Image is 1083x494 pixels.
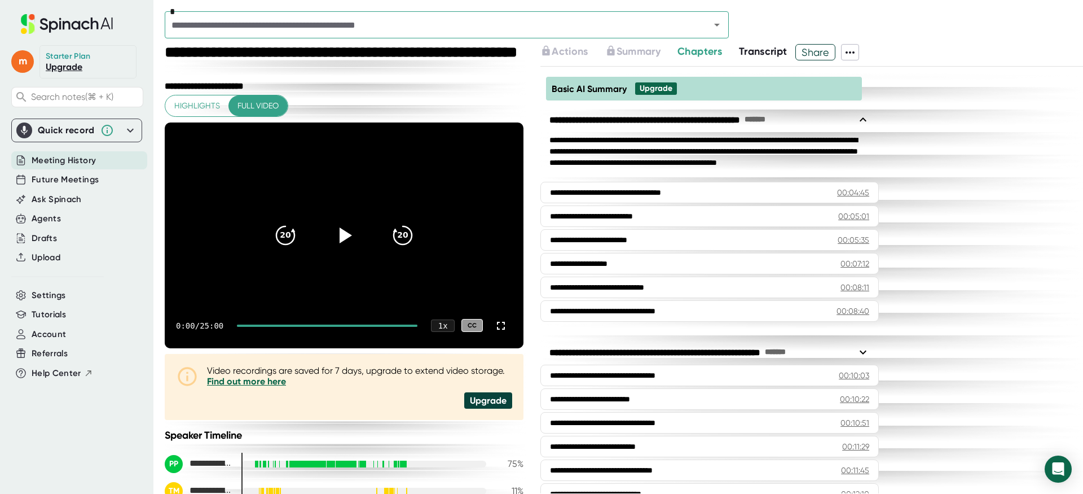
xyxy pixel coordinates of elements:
span: Search notes (⌘ + K) [31,91,113,102]
div: Quick record [38,125,95,136]
div: PP [165,455,183,473]
button: Open [709,17,725,33]
button: Referrals [32,347,68,360]
button: Meeting History [32,154,96,167]
button: Account [32,328,66,341]
button: Share [795,44,835,60]
a: Upgrade [46,62,82,72]
button: Settings [32,289,66,302]
div: 1 x [431,320,455,332]
div: 00:04:45 [837,187,869,198]
button: Help Center [32,367,93,380]
span: Actions [552,45,588,58]
div: 00:11:29 [842,441,869,452]
button: Tutorials [32,308,66,321]
div: 00:08:40 [837,305,869,317]
button: Highlights [165,95,229,116]
span: m [11,50,34,73]
button: Chapters [677,44,722,59]
span: Full video [237,99,279,113]
div: 00:07:12 [840,258,869,269]
div: 0:00 / 25:00 [176,321,223,330]
span: Share [796,42,835,62]
span: Help Center [32,367,81,380]
button: Future Meetings [32,173,99,186]
button: Transcript [739,44,787,59]
div: 00:10:03 [839,370,869,381]
div: CC [461,319,483,332]
div: 00:08:11 [840,282,869,293]
div: 00:05:01 [838,211,869,222]
button: Agents [32,212,61,225]
div: Speaker Timeline [165,429,523,441]
div: Open Intercom Messenger [1045,456,1072,483]
span: Transcript [739,45,787,58]
button: Full video [228,95,288,116]
a: Find out more here [207,376,286,387]
button: Summary [605,44,661,59]
div: Upgrade [640,84,672,94]
button: Upload [32,251,60,264]
button: Drafts [32,232,57,245]
button: Ask Spinach [32,193,82,206]
div: 00:05:35 [838,234,869,246]
div: Polly Pickering [165,455,232,473]
div: 75 % [495,458,523,469]
button: Actions [540,44,588,59]
span: Basic AI Summary [552,84,627,94]
div: Quick record [16,119,137,142]
span: Highlights [174,99,220,113]
div: Starter Plan [46,51,91,62]
span: Summary [617,45,661,58]
div: Video recordings are saved for 7 days, upgrade to extend video storage. [207,365,512,387]
div: 00:11:45 [841,465,869,476]
div: Upgrade to access [540,44,605,60]
div: Upgrade to access [605,44,677,60]
span: Chapters [677,45,722,58]
div: 00:10:51 [840,417,869,429]
div: 00:10:22 [840,394,869,405]
div: Upgrade [464,392,512,409]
